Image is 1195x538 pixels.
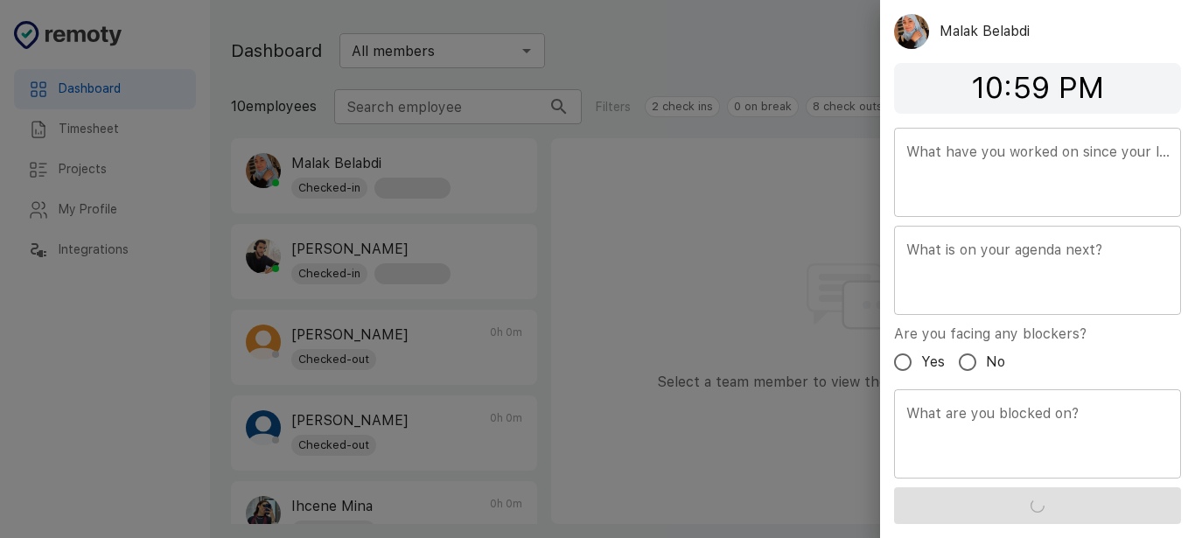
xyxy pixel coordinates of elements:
span: Yes [921,352,945,373]
label: Are you facing any blockers? [894,324,1087,344]
img: 7142927655937_674fb81d866afa1832cf_512.jpg [894,14,929,49]
span: No [986,352,1005,373]
p: Malak Belabdi [940,21,1030,42]
h4: 10:59 PM [894,70,1181,107]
